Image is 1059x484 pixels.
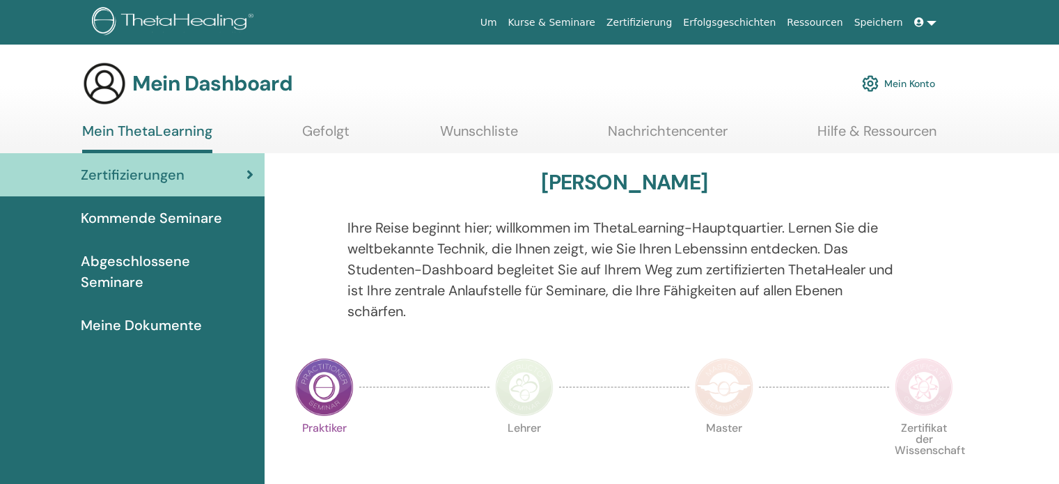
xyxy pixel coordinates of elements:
img: Master [695,358,753,416]
a: Mein Konto [862,68,935,99]
font: Lehrer [508,421,541,435]
a: Hilfe & Ressourcen [817,123,936,150]
font: Praktiker [302,421,347,435]
font: Kurse & Seminare [508,17,595,28]
font: Gefolgt [302,122,350,140]
img: Zertifikat der Wissenschaft [895,358,953,416]
font: Mein Dashboard [132,70,292,97]
a: Kurse & Seminare [503,10,601,36]
a: Mein ThetaLearning [82,123,212,153]
font: Meine Dokumente [81,316,202,334]
font: Abgeschlossene Seminare [81,252,190,291]
a: Um [475,10,503,36]
img: generic-user-icon.jpg [82,61,127,106]
font: Zertifizierung [606,17,672,28]
font: Erfolgsgeschichten [683,17,776,28]
font: Um [480,17,497,28]
img: logo.png [92,7,258,38]
font: Hilfe & Ressourcen [817,122,936,140]
a: Gefolgt [302,123,350,150]
font: Mein ThetaLearning [82,122,212,140]
img: cog.svg [862,72,879,95]
font: Ressourcen [787,17,842,28]
img: Lehrer [495,358,554,416]
a: Ressourcen [781,10,848,36]
font: Ihre Reise beginnt hier; willkommen im ThetaLearning-Hauptquartier. Lernen Sie die weltbekannte T... [347,219,893,320]
font: Mein Konto [884,78,935,91]
a: Speichern [849,10,909,36]
iframe: Intercom-Live-Chat [1012,437,1045,470]
a: Wunschliste [440,123,518,150]
font: Master [706,421,742,435]
a: Erfolgsgeschichten [677,10,781,36]
a: Zertifizierung [601,10,677,36]
font: Zertifikat der Wissenschaft [895,421,965,458]
font: Speichern [854,17,903,28]
a: Nachrichtencenter [608,123,728,150]
font: Kommende Seminare [81,209,222,227]
font: Zertifizierungen [81,166,185,184]
font: [PERSON_NAME] [541,169,707,196]
font: Wunschliste [440,122,518,140]
img: Praktiker [295,358,354,416]
font: Nachrichtencenter [608,122,728,140]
